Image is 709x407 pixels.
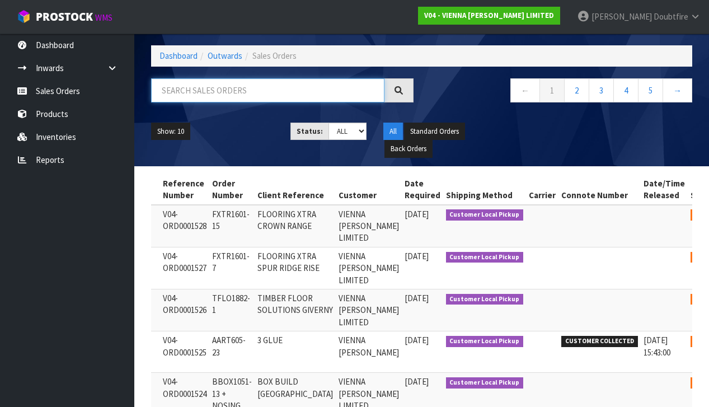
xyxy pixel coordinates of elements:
td: VIENNA [PERSON_NAME] LIMITED [336,205,402,247]
a: ← [510,78,540,102]
span: Customer Local Pickup [446,294,524,305]
button: Standard Orders [404,123,465,141]
a: 5 [638,78,663,102]
th: Client Reference [255,175,336,205]
span: [DATE] [405,335,429,345]
th: Order Number [209,175,255,205]
span: [PERSON_NAME] [591,11,652,22]
th: Carrier [526,175,558,205]
span: [DATE] [405,251,429,261]
td: V04-ORD0001525 [160,331,209,373]
span: [DATE] 15:43:00 [644,335,670,357]
td: V04-ORD0001528 [160,205,209,247]
button: All [383,123,403,141]
td: FXTR1601-15 [209,205,255,247]
td: FXTR1601-7 [209,247,255,289]
span: Customer Local Pickup [446,252,524,263]
td: VIENNA [PERSON_NAME] [336,331,402,373]
th: Connote Number [558,175,641,205]
td: FLOORING XTRA SPUR RIDGE RISE [255,247,336,289]
input: Search sales orders [151,78,384,102]
a: → [663,78,692,102]
th: Date Required [402,175,443,205]
span: ProStock [36,10,93,24]
img: cube-alt.png [17,10,31,24]
td: V04-ORD0001526 [160,289,209,331]
span: [DATE] [405,376,429,387]
a: 1 [539,78,565,102]
span: Sales Orders [252,50,297,61]
span: Customer Local Pickup [446,336,524,347]
td: FLOORING XTRA CROWN RANGE [255,205,336,247]
button: Back Orders [384,140,433,158]
th: Customer [336,175,402,205]
a: Dashboard [159,50,198,61]
span: [DATE] [405,293,429,303]
strong: Status: [297,127,323,136]
th: Reference Number [160,175,209,205]
a: 2 [564,78,589,102]
td: VIENNA [PERSON_NAME] LIMITED [336,247,402,289]
button: Show: 10 [151,123,190,141]
td: AART605-23 [209,331,255,373]
td: VIENNA [PERSON_NAME] LIMITED [336,289,402,331]
small: WMS [95,12,112,23]
td: V04-ORD0001527 [160,247,209,289]
span: Doubtfire [654,11,688,22]
span: CUSTOMER COLLECTED [561,336,638,347]
span: Customer Local Pickup [446,209,524,221]
td: TFLO1882-1 [209,289,255,331]
span: [DATE] [405,209,429,219]
span: Customer Local Pickup [446,377,524,389]
a: 3 [589,78,614,102]
a: Outwards [208,50,242,61]
th: Date/Time Released [641,175,688,205]
td: 3 GLUE [255,331,336,373]
nav: Page navigation [430,78,693,106]
a: 4 [613,78,638,102]
strong: V04 - VIENNA [PERSON_NAME] LIMITED [424,11,554,20]
th: Shipping Method [443,175,527,205]
td: TIMBER FLOOR SOLUTIONS GIVERNY [255,289,336,331]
